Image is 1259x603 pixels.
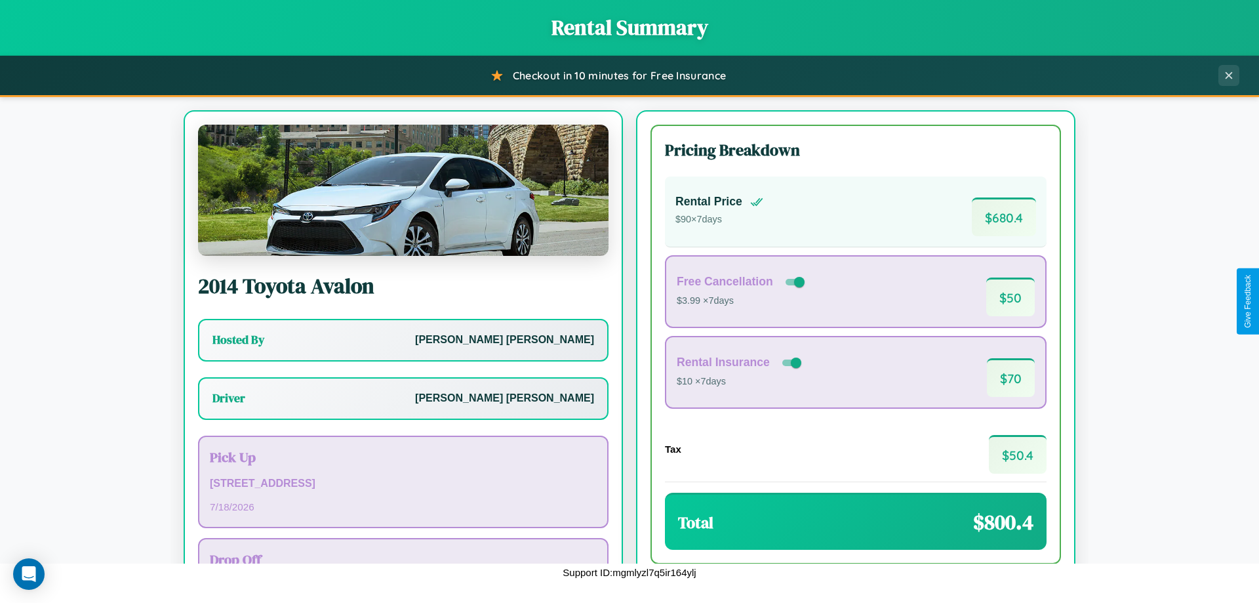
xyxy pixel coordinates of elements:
h3: Total [678,512,713,533]
div: Open Intercom Messenger [13,558,45,590]
span: Checkout in 10 minutes for Free Insurance [513,69,726,82]
p: Support ID: mgmlyzl7q5ir164ylj [563,564,696,581]
img: Toyota Avalon [198,125,609,256]
span: $ 50 [986,278,1035,316]
h3: Drop Off [210,550,597,569]
p: $ 90 × 7 days [675,211,763,228]
span: $ 70 [987,358,1035,397]
h1: Rental Summary [13,13,1246,42]
h3: Driver [212,390,245,406]
h4: Tax [665,444,681,455]
p: [STREET_ADDRESS] [210,474,597,493]
h3: Pick Up [210,447,597,467]
span: $ 800.4 [973,508,1033,537]
p: $3.99 × 7 days [677,293,807,310]
p: [PERSON_NAME] [PERSON_NAME] [415,331,594,350]
span: $ 50.4 [989,435,1047,474]
p: $10 × 7 days [677,373,804,390]
h4: Rental Insurance [677,356,770,369]
h3: Hosted By [212,332,264,348]
span: $ 680.4 [972,198,1036,236]
h4: Rental Price [675,195,742,209]
p: [PERSON_NAME] [PERSON_NAME] [415,389,594,408]
p: 7 / 18 / 2026 [210,498,597,516]
h4: Free Cancellation [677,275,773,289]
h3: Pricing Breakdown [665,139,1047,161]
div: Give Feedback [1243,275,1252,328]
h2: 2014 Toyota Avalon [198,272,609,301]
